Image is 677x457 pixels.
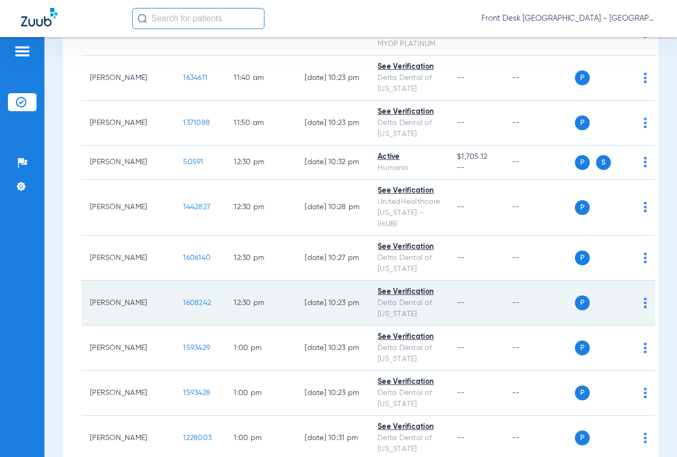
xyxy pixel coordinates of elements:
span: -- [457,344,465,352]
td: [DATE] 10:28 PM [296,180,369,236]
div: MYDP PLATINUM [378,39,440,50]
span: P [575,340,590,355]
div: Delta Dental of [US_STATE] [378,388,440,410]
span: 1442827 [183,203,211,211]
td: [PERSON_NAME] [81,180,175,236]
div: See Verification [378,61,440,73]
div: See Verification [378,185,440,196]
td: [PERSON_NAME] [81,371,175,416]
td: [DATE] 10:27 PM [296,236,369,281]
span: 1634611 [183,74,207,82]
img: group-dot-blue.svg [644,202,647,212]
span: P [575,295,590,310]
div: See Verification [378,422,440,433]
span: P [575,115,590,130]
td: 12:30 PM [225,180,296,236]
td: -- [504,236,575,281]
img: Zuub Logo [21,8,58,26]
div: Delta Dental of [US_STATE] [378,298,440,320]
div: Delta Dental of [US_STATE] [378,343,440,365]
span: -- [457,254,465,262]
img: group-dot-blue.svg [644,343,647,353]
td: -- [504,281,575,326]
td: [DATE] 10:23 PM [296,56,369,101]
span: -- [457,434,465,442]
td: -- [504,180,575,236]
span: S [596,155,611,170]
img: group-dot-blue.svg [644,73,647,83]
span: 50591 [183,158,203,166]
div: Delta Dental of [US_STATE] [378,73,440,95]
td: 1:00 PM [225,326,296,371]
span: 1371088 [183,119,210,127]
span: -- [457,203,465,211]
span: P [575,200,590,215]
span: P [575,386,590,400]
td: 12:30 PM [225,236,296,281]
td: 1:00 PM [225,371,296,416]
span: 1593428 [183,389,211,397]
td: [DATE] 10:23 PM [296,326,369,371]
span: P [575,70,590,85]
div: Active [378,151,440,163]
div: See Verification [378,331,440,343]
td: -- [504,56,575,101]
span: 1606140 [183,254,211,262]
td: -- [504,326,575,371]
td: 12:30 PM [225,146,296,180]
img: group-dot-blue.svg [644,157,647,167]
td: [DATE] 10:23 PM [296,281,369,326]
td: 11:50 AM [225,101,296,146]
span: 1608242 [183,299,211,307]
span: $1,705.12 [457,151,495,163]
div: Delta Dental of [US_STATE] [378,253,440,275]
span: -- [457,389,465,397]
span: P [575,250,590,265]
td: [DATE] 10:23 PM [296,371,369,416]
iframe: Chat Widget [624,406,677,457]
td: [PERSON_NAME] [81,236,175,281]
img: Search Icon [138,14,147,23]
div: See Verification [378,241,440,253]
td: [DATE] 10:32 PM [296,146,369,180]
div: See Verification [378,106,440,118]
td: 12:30 PM [225,281,296,326]
td: -- [504,371,575,416]
span: Front Desk [GEOGRAPHIC_DATA] - [GEOGRAPHIC_DATA] | My Community Dental Centers [481,13,656,24]
div: Humana [378,163,440,174]
span: -- [457,163,495,174]
img: group-dot-blue.svg [644,118,647,128]
td: [PERSON_NAME] [81,326,175,371]
td: [PERSON_NAME] [81,281,175,326]
span: -- [457,299,465,307]
img: group-dot-blue.svg [644,388,647,398]
div: UnitedHealthcare [US_STATE] - (HUB) [378,196,440,230]
td: [DATE] 10:23 PM [296,101,369,146]
div: Delta Dental of [US_STATE] [378,433,440,455]
div: See Verification [378,286,440,298]
td: [PERSON_NAME] [81,56,175,101]
div: Delta Dental of [US_STATE] [378,118,440,140]
input: Search for patients [132,8,264,29]
img: group-dot-blue.svg [644,298,647,308]
span: 1228003 [183,434,212,442]
td: -- [504,146,575,180]
span: P [575,155,590,170]
img: hamburger-icon [14,45,31,58]
td: 11:40 AM [225,56,296,101]
img: group-dot-blue.svg [644,253,647,263]
td: -- [504,101,575,146]
span: -- [457,74,465,82]
span: 1593429 [183,344,210,352]
td: [PERSON_NAME] [81,101,175,146]
span: -- [457,119,465,127]
span: P [575,431,590,445]
td: [PERSON_NAME] [81,146,175,180]
div: See Verification [378,377,440,388]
